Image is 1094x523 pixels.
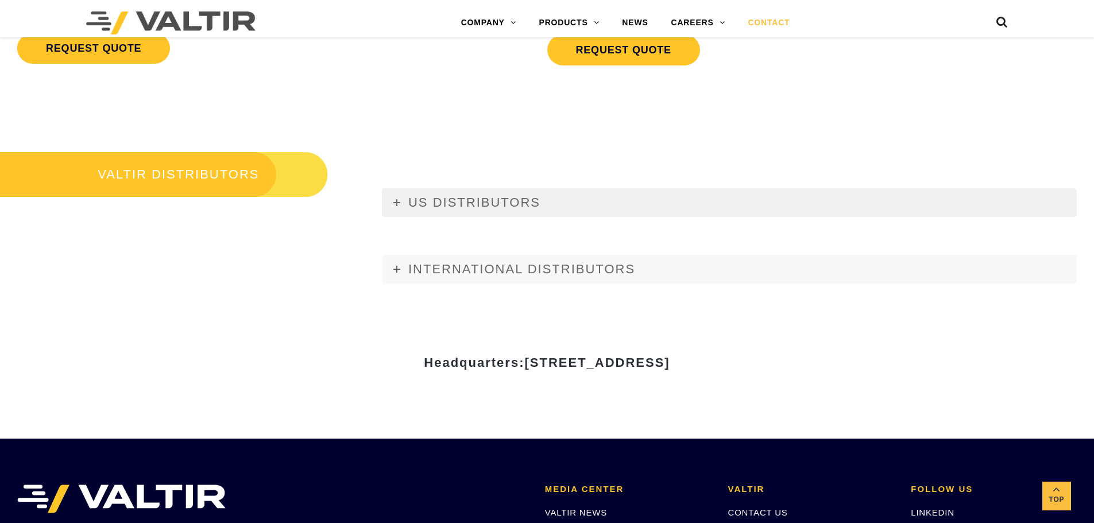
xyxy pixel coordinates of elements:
[1042,493,1071,506] span: Top
[545,507,607,517] a: VALTIR NEWS
[528,11,611,34] a: PRODUCTS
[728,485,894,494] h2: VALTIR
[382,188,1077,217] a: US DISTRIBUTORS
[660,11,737,34] a: CAREERS
[524,355,670,370] span: [STREET_ADDRESS]
[86,11,256,34] img: Valtir
[408,195,540,210] span: US DISTRIBUTORS
[545,485,711,494] h2: MEDIA CENTER
[610,11,659,34] a: NEWS
[424,355,670,370] strong: Headquarters:
[17,485,226,513] img: VALTIR
[408,262,635,276] span: INTERNATIONAL DISTRIBUTORS
[382,255,1077,284] a: INTERNATIONAL DISTRIBUTORS
[547,34,700,65] a: REQUEST QUOTE
[736,11,801,34] a: CONTACT
[1042,482,1071,510] a: Top
[17,33,170,64] a: REQUEST QUOTE
[728,507,788,517] a: CONTACT US
[450,11,528,34] a: COMPANY
[911,485,1077,494] h2: FOLLOW US
[911,507,954,517] a: LINKEDIN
